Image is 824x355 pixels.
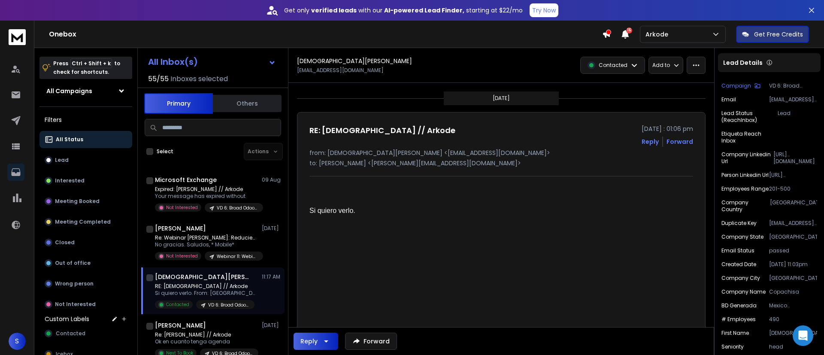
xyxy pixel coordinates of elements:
h1: Microsoft Exchange [155,176,217,184]
h1: Onebox [49,29,602,39]
p: from: [DEMOGRAPHIC_DATA][PERSON_NAME] <[EMAIL_ADDRESS][DOMAIN_NAME]> [309,149,693,157]
p: Lead [778,110,817,124]
p: Expired: [PERSON_NAME] // Arkode [155,186,258,193]
img: logo [9,29,26,45]
p: Email [721,96,736,103]
p: [URL][DOMAIN_NAME] [773,151,817,165]
button: S [9,333,26,350]
p: [GEOGRAPHIC_DATA] [769,275,817,282]
p: Closed [55,239,75,246]
h1: [PERSON_NAME] [155,321,206,330]
span: Si quiero verlo. [309,207,355,214]
p: Arkode [645,30,672,39]
div: Open Intercom Messenger [793,325,813,346]
p: Mexico Broad_Odoo2 [769,302,817,309]
p: Contacted [599,62,627,69]
p: VD 6: Broad Odoo_Campaign - ARKODE [208,302,249,308]
p: 201-500 [769,185,817,192]
button: Lead [39,152,132,169]
button: Forward [345,333,397,350]
button: All Status [39,131,132,148]
p: Add to [652,62,670,69]
button: Out of office [39,255,132,272]
p: VD 6: Broad Odoo_Campaign - ARKODE [769,82,817,89]
p: Seniority [721,343,744,350]
button: All Campaigns [39,82,132,100]
p: 09 Aug [262,176,281,183]
button: Reply [294,333,338,350]
button: Wrong person [39,275,132,292]
p: Company Country [721,199,770,213]
p: First Name [721,330,749,337]
div: Reply [300,337,318,346]
p: passed [769,247,817,254]
p: Company Linkedin Url [721,151,773,165]
p: No gracias. Saludos, * Mobile* [155,241,258,248]
p: Webinar 11: Webinar para Ventas -El impacto de un ERP en Ventas -ARKODE [217,253,258,260]
p: 11:17 AM [262,273,281,280]
button: Not Interested [39,296,132,313]
p: Email Status [721,247,754,254]
p: [DATE] [262,322,281,329]
p: 490 [769,316,817,323]
p: Company City [721,275,760,282]
h1: [DEMOGRAPHIC_DATA][PERSON_NAME] [155,273,249,281]
p: RE: [DEMOGRAPHIC_DATA] // Arkode [155,283,258,290]
p: Meeting Completed [55,218,111,225]
p: Not Interested [55,301,96,308]
p: Etiqueta Reach Inbox [721,130,772,144]
span: Contacted [56,330,85,337]
p: Campaign [721,82,751,89]
p: Company State [721,234,763,240]
h1: All Campaigns [46,87,92,95]
p: Your message has expired without [155,193,258,200]
button: Closed [39,234,132,251]
button: Interested [39,172,132,189]
p: Employees Range [721,185,769,192]
p: Person Linkedin Url [721,172,769,179]
button: Contacted [39,325,132,342]
p: Ok en cuanto tenga agenda [155,338,258,345]
span: Ctrl + Shift + k [70,58,112,68]
p: [GEOGRAPHIC_DATA] [770,199,817,213]
p: head [769,343,817,350]
p: Get Free Credits [754,30,803,39]
p: Press to check for shortcuts. [53,59,120,76]
div: Forward [666,137,693,146]
p: Interested [55,177,85,184]
p: Get only with our starting at $22/mo [284,6,523,15]
button: Get Free Credits [736,26,809,43]
p: Lead Details [723,58,763,67]
p: [EMAIL_ADDRESS][DOMAIN_NAME] [297,67,384,74]
button: Campaign [721,82,760,89]
p: Copachisa [769,288,817,295]
p: [DATE] [493,95,510,102]
p: Lead Status (ReachInbox) [721,110,778,124]
p: [GEOGRAPHIC_DATA] [769,234,817,240]
button: Meeting Booked [39,193,132,210]
p: [EMAIL_ADDRESS][DOMAIN_NAME] [769,96,817,103]
p: Si quiero verlo. From: [GEOGRAPHIC_DATA] [155,290,258,297]
p: Lead [55,157,69,164]
p: Not Interested [166,204,198,211]
p: [DATE] 11:03pm [769,261,817,268]
p: [URL][DOMAIN_NAME][PERSON_NAME] [769,172,817,179]
button: Others [213,94,282,113]
p: VD 6: Broad Odoo_Campaign - ARKODE [217,205,258,211]
p: to: [PERSON_NAME] <[PERSON_NAME][EMAIL_ADDRESS][DOMAIN_NAME]> [309,159,693,167]
p: Duplicate Key [721,220,757,227]
h1: All Inbox(s) [148,58,198,66]
p: Re: [PERSON_NAME] // Arkode [155,331,258,338]
p: Re: Webinar [PERSON_NAME]: Reduciendo retrabajo [155,234,258,241]
p: [DATE] : 01:06 pm [642,124,693,133]
p: Contacted [166,301,189,308]
h1: [DEMOGRAPHIC_DATA][PERSON_NAME] [297,57,412,65]
button: Try Now [530,3,558,17]
p: [EMAIL_ADDRESS][PERSON_NAME] [769,220,817,227]
p: All Status [56,136,83,143]
span: 15 [626,27,632,33]
strong: verified leads [311,6,357,15]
